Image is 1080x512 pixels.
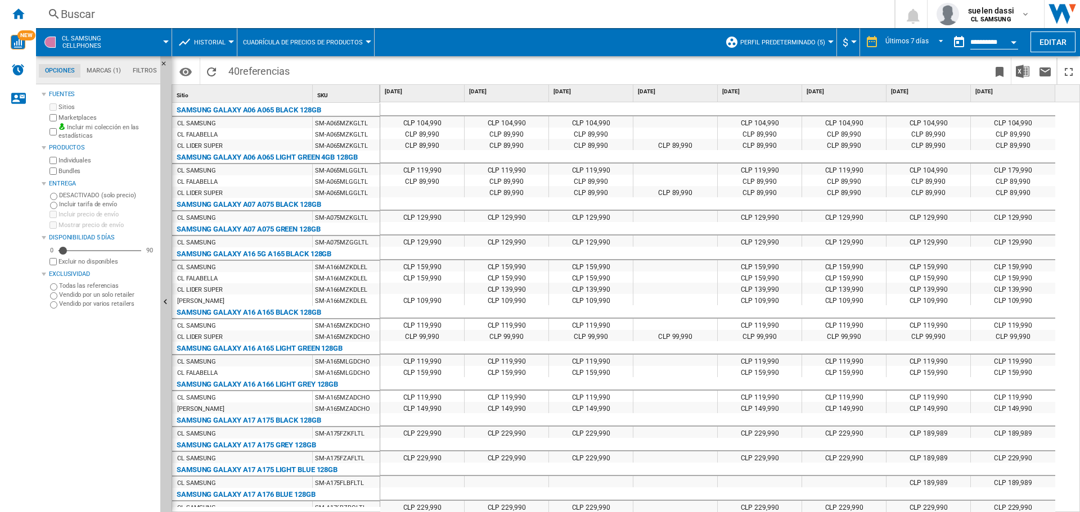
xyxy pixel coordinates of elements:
[971,294,1055,305] div: CLP 109,990
[718,139,802,150] div: CLP 89,990
[465,211,548,222] div: CLP 129,990
[380,451,464,463] div: CLP 229,990
[380,355,464,366] div: CLP 119,990
[174,85,312,102] div: Sort None
[58,123,65,130] img: mysite-bg-18x18.png
[886,402,970,413] div: CLP 149,990
[127,64,163,78] md-tab-item: Filtros
[718,283,802,294] div: CLP 139,990
[885,37,929,45] div: Últimos 7 días
[551,85,633,99] div: [DATE]
[465,235,548,247] div: CLP 129,990
[802,355,886,366] div: CLP 119,990
[549,128,633,139] div: CLP 89,990
[177,176,218,188] div: CL FALABELLA
[886,294,970,305] div: CLP 109,990
[718,391,802,402] div: CLP 119,990
[549,330,633,341] div: CLP 99,990
[802,186,886,197] div: CLP 89,990
[194,28,231,56] button: Historial
[49,270,156,279] div: Exclusividad
[58,245,141,256] md-slider: Disponibilidad
[718,116,802,128] div: CLP 104,990
[380,260,464,271] div: CLP 159,990
[49,211,57,218] input: Incluir precio de envío
[469,88,546,96] span: [DATE]
[971,391,1055,402] div: CLP 119,990
[802,139,886,150] div: CLP 89,990
[971,330,1055,341] div: CLP 99,990
[174,61,197,81] button: Opciones
[1034,58,1056,84] button: Enviar este reporte por correo electrónico
[380,139,464,150] div: CLP 89,990
[17,30,35,40] span: NEW
[718,128,802,139] div: CLP 89,990
[1030,31,1075,52] button: Editar
[1057,58,1080,84] button: Maximizar
[313,402,380,414] div: SM-A165MZADCHO
[465,366,548,377] div: CLP 159,990
[243,28,368,56] button: Cuadrícula de precios de productos
[802,128,886,139] div: CLP 89,990
[718,271,802,283] div: CLP 159,990
[722,88,799,96] span: [DATE]
[313,283,380,294] div: SM-A166MZKDLEL
[58,123,156,141] label: Incluir mi colección en las estadísticas
[971,211,1055,222] div: CLP 129,990
[317,92,328,98] span: SKU
[61,6,865,22] div: Buscar
[380,391,464,402] div: CLP 119,990
[80,64,127,78] md-tab-item: Marcas (1)
[718,235,802,247] div: CLP 129,990
[49,143,156,152] div: Productos
[313,236,380,247] div: SM-A075MZGGLTL
[802,260,886,271] div: CLP 159,990
[39,64,80,78] md-tab-item: Opciones
[886,271,970,283] div: CLP 159,990
[549,164,633,175] div: CLP 119,990
[223,58,295,81] span: 40
[58,167,156,175] label: Bundles
[313,164,380,175] div: SM-A065MLGGLTL
[718,175,802,186] div: CLP 89,990
[385,88,462,96] span: [DATE]
[49,179,156,188] div: Entrega
[50,292,57,300] input: Vendido por un solo retailer
[886,116,970,128] div: CLP 104,990
[971,476,1055,487] div: CLP 189,989
[177,488,316,501] div: SAMSUNG GALAXY A17 A176 BLUE 128GB
[58,210,156,219] label: Incluir precio de envío
[465,186,548,197] div: CLP 89,990
[549,175,633,186] div: CLP 89,990
[891,88,968,96] span: [DATE]
[549,366,633,377] div: CLP 159,990
[49,90,156,99] div: Fuentes
[382,85,464,99] div: [DATE]
[740,39,825,46] span: Perfil predeterminado (5)
[718,427,802,438] div: CLP 229,990
[549,294,633,305] div: CLP 109,990
[177,141,223,152] div: CL LIDER SUPER
[58,257,156,266] label: Excluir no disponibles
[380,330,464,341] div: CLP 99,990
[971,319,1055,330] div: CLP 119,990
[49,167,57,175] input: Bundles
[313,452,380,463] div: SM-A175FZAFLTL
[11,35,25,49] img: wise-card.svg
[971,235,1055,247] div: CLP 129,990
[549,427,633,438] div: CLP 229,990
[633,139,717,150] div: CLP 89,990
[313,128,380,139] div: SM-A065MZKGLTL
[465,451,548,463] div: CLP 229,990
[843,28,854,56] button: $
[58,103,156,111] label: Sitios
[49,125,57,139] input: Incluir mi colección en las estadísticas
[802,271,886,283] div: CLP 159,990
[549,319,633,330] div: CLP 119,990
[465,330,548,341] div: CLP 99,990
[177,438,316,452] div: SAMSUNG GALAXY A17 A175 GREY 128GB
[886,330,970,341] div: CLP 99,990
[465,294,548,305] div: CLP 109,990
[802,402,886,413] div: CLP 149,990
[718,355,802,366] div: CLP 119,990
